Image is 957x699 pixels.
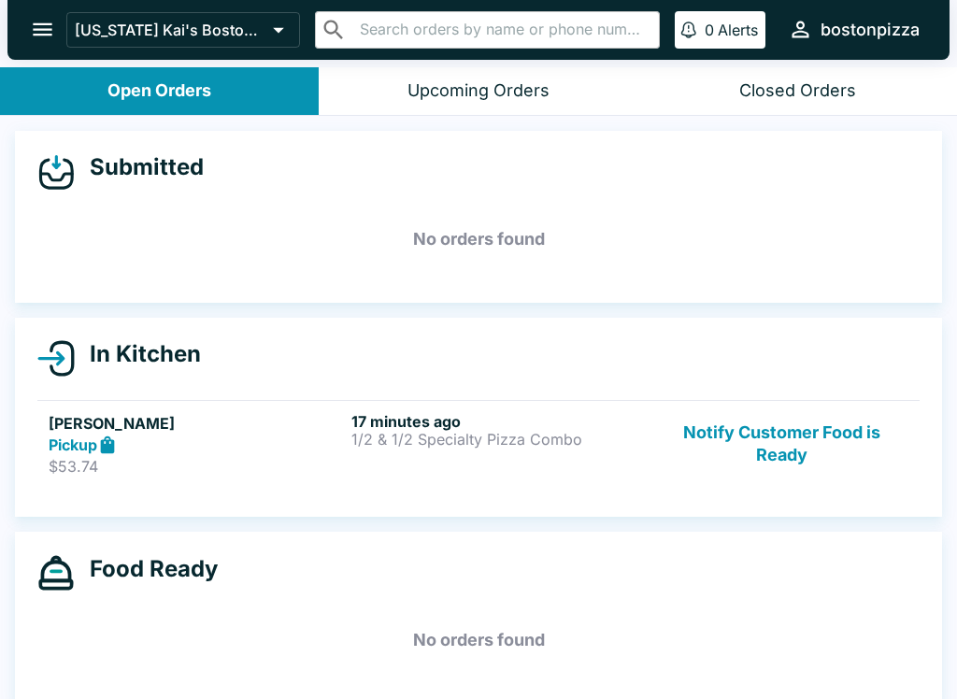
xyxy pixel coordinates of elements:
[75,21,265,39] p: [US_STATE] Kai's Boston Pizza
[739,80,856,102] div: Closed Orders
[351,412,647,431] h6: 17 minutes ago
[75,555,218,583] h4: Food Ready
[407,80,550,102] div: Upcoming Orders
[821,19,920,41] div: bostonpizza
[780,9,927,50] button: bostonpizza
[107,80,211,102] div: Open Orders
[49,457,344,476] p: $53.74
[37,206,920,273] h5: No orders found
[66,12,300,48] button: [US_STATE] Kai's Boston Pizza
[19,6,66,53] button: open drawer
[75,153,204,181] h4: Submitted
[37,400,920,488] a: [PERSON_NAME]Pickup$53.7417 minutes ago1/2 & 1/2 Specialty Pizza ComboNotify Customer Food is Ready
[37,606,920,674] h5: No orders found
[351,431,647,448] p: 1/2 & 1/2 Specialty Pizza Combo
[705,21,714,39] p: 0
[718,21,758,39] p: Alerts
[655,412,908,477] button: Notify Customer Food is Ready
[49,435,97,454] strong: Pickup
[354,17,651,43] input: Search orders by name or phone number
[49,412,344,435] h5: [PERSON_NAME]
[75,340,201,368] h4: In Kitchen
